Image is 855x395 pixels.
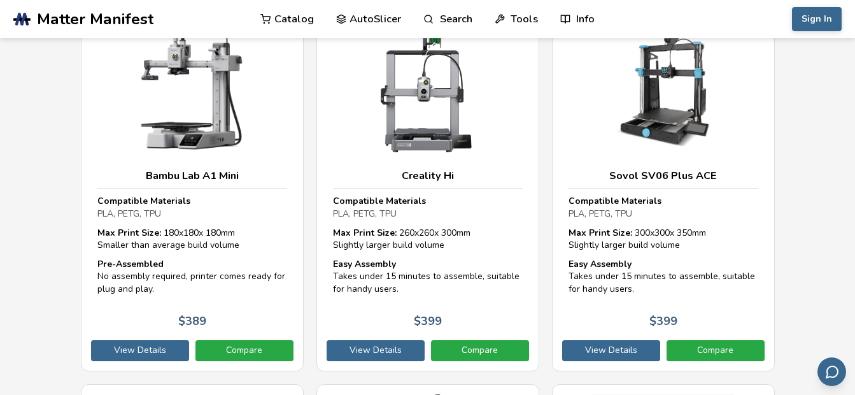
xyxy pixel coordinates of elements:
strong: Compatible Materials [97,195,190,207]
strong: Max Print Size: [97,227,161,239]
span: Matter Manifest [37,10,153,28]
strong: Compatible Materials [569,195,661,207]
p: $ 399 [649,315,677,328]
strong: Compatible Materials [333,195,426,207]
div: No assembly required, printer comes ready for plug and play. [97,258,287,296]
strong: Easy Assembly [333,258,396,270]
strong: Easy Assembly [569,258,632,270]
h3: Creality Hi [333,169,523,182]
div: 260 x 260 x 300 mm Slightly larger build volume [333,227,523,252]
a: View Details [91,340,189,361]
div: 300 x 300 x 350 mm Slightly larger build volume [569,227,758,252]
h3: Sovol SV06 Plus ACE [569,169,758,182]
strong: Max Print Size: [569,227,632,239]
p: $ 399 [414,315,442,328]
a: View Details [562,340,660,361]
p: $ 389 [178,315,206,328]
strong: Max Print Size: [333,227,397,239]
strong: Pre-Assembled [97,258,164,270]
span: PLA, PETG, TPU [569,208,632,220]
div: 180 x 180 x 180 mm Smaller than average build volume [97,227,287,252]
h3: Bambu Lab A1 Mini [97,169,287,182]
div: Takes under 15 minutes to assemble, suitable for handy users. [333,258,523,296]
button: Send feedback via email [817,357,846,386]
a: View Details [327,340,425,361]
a: Compare [195,340,293,361]
button: Sign In [792,7,842,31]
a: Compare [667,340,765,361]
div: Takes under 15 minutes to assemble, suitable for handy users. [569,258,758,296]
span: PLA, PETG, TPU [333,208,397,220]
span: PLA, PETG, TPU [97,208,161,220]
a: Compare [431,340,529,361]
